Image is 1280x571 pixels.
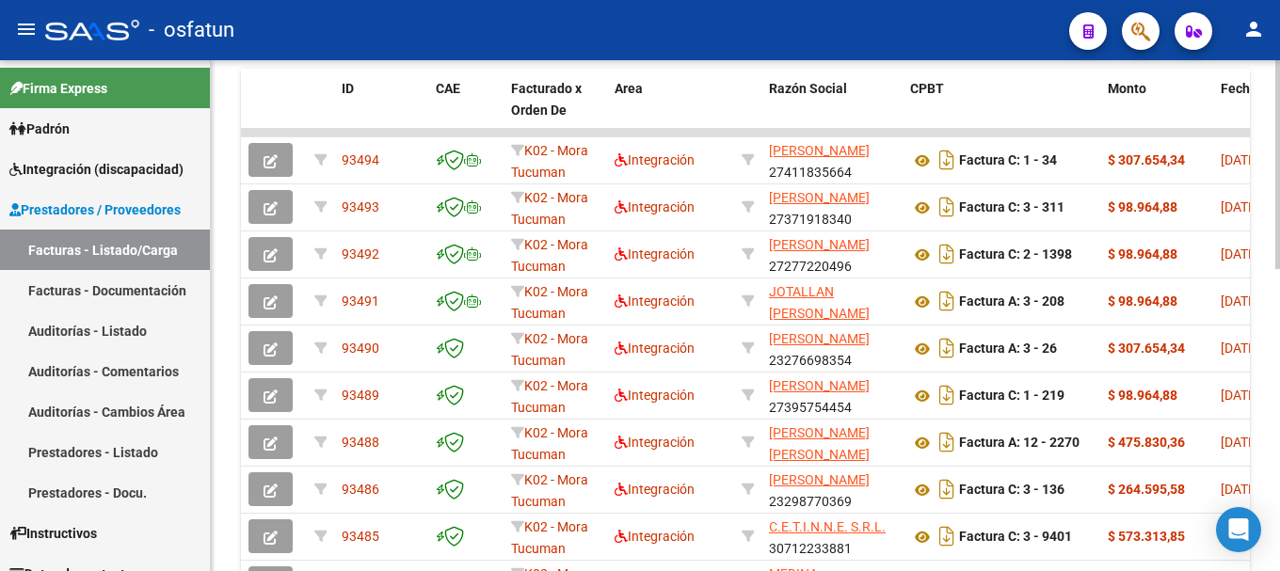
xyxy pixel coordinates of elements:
[1108,388,1177,403] strong: $ 98.964,88
[959,530,1072,545] strong: Factura C: 3 - 9401
[1108,529,1185,544] strong: $ 573.313,85
[935,333,959,363] i: Descargar documento
[342,341,379,356] span: 93490
[1108,435,1185,450] strong: $ 475.830,36
[1108,152,1185,167] strong: $ 307.654,34
[615,482,695,497] span: Integración
[769,378,870,393] span: [PERSON_NAME]
[1242,18,1265,40] mat-icon: person
[342,388,379,403] span: 93489
[769,284,870,321] span: JOTALLAN [PERSON_NAME]
[15,18,38,40] mat-icon: menu
[615,152,695,167] span: Integración
[342,246,379,262] span: 93492
[761,69,903,151] datatable-header-cell: Razón Social
[342,435,379,450] span: 93488
[504,69,607,151] datatable-header-cell: Facturado x Orden De
[769,237,870,252] span: [PERSON_NAME]
[511,378,588,415] span: K02 - Mora Tucuman
[769,425,870,462] span: [PERSON_NAME] [PERSON_NAME]
[935,192,959,222] i: Descargar documento
[935,474,959,504] i: Descargar documento
[342,482,379,497] span: 93486
[1216,507,1261,552] div: Open Intercom Messenger
[615,529,695,544] span: Integración
[1221,246,1259,262] span: [DATE]
[615,199,695,214] span: Integración
[769,190,870,205] span: [PERSON_NAME]
[607,69,734,151] datatable-header-cell: Area
[1108,246,1177,262] strong: $ 98.964,88
[769,375,895,415] div: 27395754454
[428,69,504,151] datatable-header-cell: CAE
[769,469,895,509] div: 23298770369
[511,331,588,368] span: K02 - Mora Tucuman
[1100,69,1213,151] datatable-header-cell: Monto
[511,284,588,321] span: K02 - Mora Tucuman
[9,119,70,139] span: Padrón
[769,516,895,556] div: 30712233881
[769,187,895,227] div: 27371918340
[935,286,959,316] i: Descargar documento
[615,388,695,403] span: Integración
[1221,435,1259,450] span: [DATE]
[769,81,847,96] span: Razón Social
[935,145,959,175] i: Descargar documento
[342,529,379,544] span: 93485
[1108,199,1177,214] strong: $ 98.964,88
[615,246,695,262] span: Integración
[1108,293,1177,309] strong: $ 98.964,88
[910,81,944,96] span: CPBT
[615,81,643,96] span: Area
[511,425,588,462] span: K02 - Mora Tucuman
[935,521,959,551] i: Descargar documento
[1108,81,1146,96] span: Monto
[9,78,107,99] span: Firma Express
[903,69,1100,151] datatable-header-cell: CPBT
[959,247,1072,262] strong: Factura C: 2 - 1398
[9,159,184,180] span: Integración (discapacidad)
[436,81,460,96] span: CAE
[1221,482,1259,497] span: [DATE]
[342,81,354,96] span: ID
[959,153,1057,168] strong: Factura C: 1 - 34
[769,422,895,462] div: 27254443005
[511,519,588,556] span: K02 - Mora Tucuman
[1221,388,1259,403] span: [DATE]
[959,341,1057,357] strong: Factura A: 3 - 26
[1221,293,1259,309] span: [DATE]
[1221,199,1259,214] span: [DATE]
[615,435,695,450] span: Integración
[935,239,959,269] i: Descargar documento
[959,436,1080,451] strong: Factura A: 12 - 2270
[1221,341,1259,356] span: [DATE]
[342,199,379,214] span: 93493
[9,199,181,220] span: Prestadores / Proveedores
[959,200,1064,215] strong: Factura C: 3 - 311
[935,427,959,457] i: Descargar documento
[511,237,588,274] span: K02 - Mora Tucuman
[511,472,588,509] span: K02 - Mora Tucuman
[769,472,870,487] span: [PERSON_NAME]
[1108,341,1185,356] strong: $ 307.654,34
[769,281,895,321] div: 20302996734
[1108,482,1185,497] strong: $ 264.595,58
[1221,152,1259,167] span: [DATE]
[334,69,428,151] datatable-header-cell: ID
[149,9,234,51] span: - osfatun
[342,293,379,309] span: 93491
[769,140,895,180] div: 27411835664
[342,152,379,167] span: 93494
[935,380,959,410] i: Descargar documento
[959,389,1064,404] strong: Factura C: 1 - 219
[511,81,582,118] span: Facturado x Orden De
[959,294,1064,309] strong: Factura A: 3 - 208
[9,523,97,544] span: Instructivos
[769,143,870,158] span: [PERSON_NAME]
[959,483,1064,498] strong: Factura C: 3 - 136
[769,328,895,368] div: 23276698354
[769,234,895,274] div: 27277220496
[511,143,588,180] span: K02 - Mora Tucuman
[615,293,695,309] span: Integración
[769,331,870,346] span: [PERSON_NAME]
